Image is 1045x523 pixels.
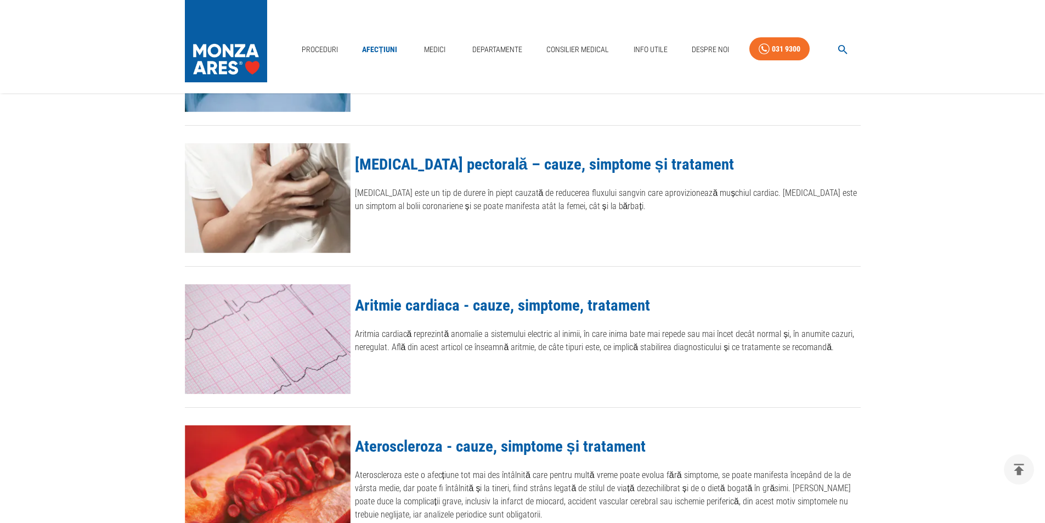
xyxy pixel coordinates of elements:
button: delete [1004,454,1034,485]
a: Afecțiuni [358,38,402,61]
a: Despre Noi [687,38,733,61]
a: [MEDICAL_DATA] pectorală – cauze, simptome și tratament [355,155,734,173]
a: 031 9300 [749,37,810,61]
a: Departamente [468,38,527,61]
img: Aritmie cardiaca - cauze, simptome, tratament [185,284,351,394]
a: Medici [417,38,452,61]
img: Angina pectorală – cauze, simptome și tratament [185,143,351,253]
a: Consilier Medical [542,38,613,61]
p: [MEDICAL_DATA] este un tip de durere în piept cauzată de reducerea fluxului sangvin care aprovizi... [355,187,861,213]
p: Aritmia cardiacă reprezintă anomalie a sistemului electric al inimii, în care inima bate mai repe... [355,328,861,354]
a: Aritmie cardiaca - cauze, simptome, tratament [355,296,650,314]
div: 031 9300 [772,42,800,56]
a: Proceduri [297,38,342,61]
a: Ateroscleroza - cauze, simptome și tratament [355,437,646,455]
a: Info Utile [629,38,672,61]
p: Ateroscleroza este o afecțiune tot mai des întâlnită care pentru multă vreme poate evolua fără si... [355,469,861,521]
